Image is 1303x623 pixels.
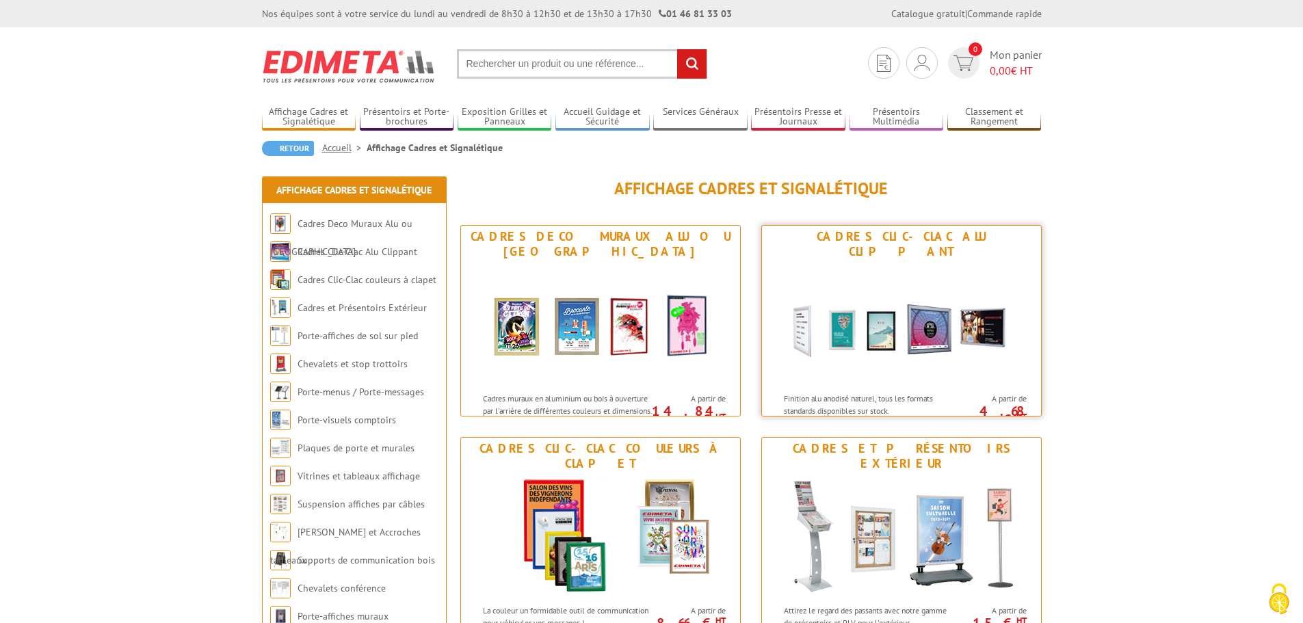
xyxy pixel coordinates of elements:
[957,393,1027,404] span: A partir de
[457,49,707,79] input: Rechercher un produit ou une référence...
[656,605,726,616] span: A partir de
[360,106,454,129] a: Présentoirs et Porte-brochures
[298,610,389,622] a: Porte-affiches muraux
[969,42,982,56] span: 0
[775,263,1028,386] img: Cadres Clic-Clac Alu Clippant
[270,578,291,598] img: Chevalets conférence
[914,55,930,71] img: devis rapide
[460,225,741,416] a: Cadres Deco Muraux Alu ou [GEOGRAPHIC_DATA] Cadres Deco Muraux Alu ou Bois Cadres muraux en alumi...
[765,441,1038,471] div: Cadres et Présentoirs Extérieur
[945,47,1042,79] a: devis rapide 0 Mon panier 0,00€ HT
[990,63,1042,79] span: € HT
[367,141,503,155] li: Affichage Cadres et Signalétique
[298,554,435,566] a: Supports de communication bois
[276,184,432,196] a: Affichage Cadres et Signalétique
[990,64,1011,77] span: 0,00
[270,326,291,346] img: Porte-affiches de sol sur pied
[656,393,726,404] span: A partir de
[262,106,356,129] a: Affichage Cadres et Signalétique
[270,466,291,486] img: Vitrines et tableaux affichage
[262,141,314,156] a: Retour
[474,263,727,386] img: Cadres Deco Muraux Alu ou Bois
[751,106,845,129] a: Présentoirs Presse et Journaux
[298,274,436,286] a: Cadres Clic-Clac couleurs à clapet
[850,106,944,129] a: Présentoirs Multimédia
[262,7,732,21] div: Nos équipes sont à votre service du lundi au vendredi de 8h30 à 12h30 et de 13h30 à 17h30
[464,229,737,259] div: Cadres Deco Muraux Alu ou [GEOGRAPHIC_DATA]
[659,8,732,20] strong: 01 46 81 33 03
[270,269,291,290] img: Cadres Clic-Clac couleurs à clapet
[1262,582,1296,616] img: Cookies (fenêtre modale)
[1016,411,1027,423] sup: HT
[1255,576,1303,623] button: Cookies (fenêtre modale)
[270,217,412,258] a: Cadres Deco Muraux Alu ou [GEOGRAPHIC_DATA]
[649,407,726,423] p: 14.84 €
[270,494,291,514] img: Suspension affiches par câbles
[298,386,424,398] a: Porte-menus / Porte-messages
[784,393,953,416] p: Finition alu anodisé naturel, tous les formats standards disponibles sur stock.
[474,475,727,598] img: Cadres Clic-Clac couleurs à clapet
[891,7,1042,21] div: |
[677,49,707,79] input: rechercher
[298,330,418,342] a: Porte-affiches de sol sur pied
[957,605,1027,616] span: A partir de
[765,229,1038,259] div: Cadres Clic-Clac Alu Clippant
[298,470,420,482] a: Vitrines et tableaux affichage
[555,106,650,129] a: Accueil Guidage et Sécurité
[270,526,421,566] a: [PERSON_NAME] et Accroches tableaux
[270,382,291,402] img: Porte-menus / Porte-messages
[298,498,425,510] a: Suspension affiches par câbles
[464,441,737,471] div: Cadres Clic-Clac couleurs à clapet
[761,225,1042,416] a: Cadres Clic-Clac Alu Clippant Cadres Clic-Clac Alu Clippant Finition alu anodisé naturel, tous le...
[270,410,291,430] img: Porte-visuels comptoirs
[270,354,291,374] img: Chevalets et stop trottoirs
[298,414,396,426] a: Porte-visuels comptoirs
[653,106,748,129] a: Services Généraux
[262,41,436,92] img: Edimeta
[298,358,408,370] a: Chevalets et stop trottoirs
[322,142,367,154] a: Accueil
[877,55,891,72] img: devis rapide
[990,47,1042,79] span: Mon panier
[270,438,291,458] img: Plaques de porte et murales
[270,522,291,542] img: Cimaises et Accroches tableaux
[460,180,1042,198] h1: Affichage Cadres et Signalétique
[483,393,653,440] p: Cadres muraux en aluminium ou bois à ouverture par l'arrière de différentes couleurs et dimension...
[891,8,965,20] a: Catalogue gratuit
[953,55,973,71] img: devis rapide
[298,582,386,594] a: Chevalets conférence
[270,213,291,234] img: Cadres Deco Muraux Alu ou Bois
[967,8,1042,20] a: Commande rapide
[458,106,552,129] a: Exposition Grilles et Panneaux
[950,407,1027,423] p: 4.68 €
[715,411,726,423] sup: HT
[775,475,1028,598] img: Cadres et Présentoirs Extérieur
[298,246,417,258] a: Cadres Clic-Clac Alu Clippant
[298,302,427,314] a: Cadres et Présentoirs Extérieur
[947,106,1042,129] a: Classement et Rangement
[298,442,414,454] a: Plaques de porte et murales
[270,297,291,318] img: Cadres et Présentoirs Extérieur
